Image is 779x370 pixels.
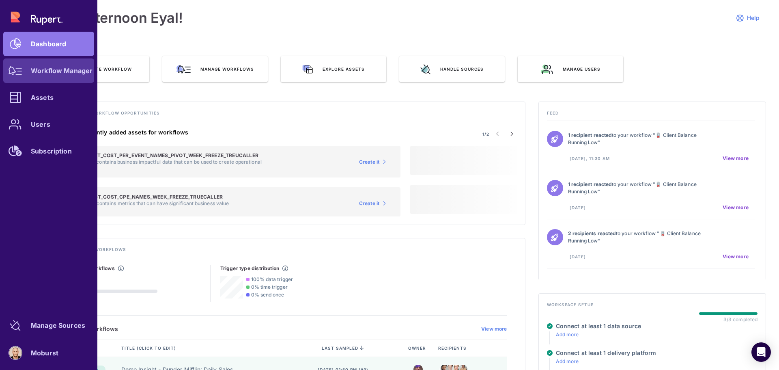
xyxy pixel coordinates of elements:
h4: Connect at least 1 data source [556,322,641,330]
span: Explore assets [323,66,365,72]
span: View more [723,204,749,211]
a: Workflow Manager [3,58,94,83]
span: 100% data trigger [251,276,293,282]
a: View more [481,326,507,332]
a: Subscription [3,139,94,163]
div: 3/3 completed [723,316,757,322]
span: [DATE], 11:30 am [570,156,610,161]
span: Manage workflows [200,66,254,72]
div: Manage Sources [31,323,85,328]
h1: Good afternoon Eyal! [44,10,183,26]
div: Subscription [31,149,72,154]
span: Create Workflow [84,66,132,72]
div: Workflow Manager [31,68,93,73]
h5: Trigger type distribution [220,265,280,272]
span: Recipients [438,345,468,351]
a: Assets [3,85,94,110]
h4: Connect at least 1 delivery platform [556,349,656,357]
div: Users [31,122,50,127]
span: 0% send once [251,292,284,298]
a: Manage Sources [3,313,94,338]
span: Title (click to edit) [121,345,178,351]
strong: 1 recipient reacted [568,132,612,138]
strong: 2 recipients reacted [568,230,616,236]
h4: Suggested recently added assets for workflows [52,129,400,136]
span: Create it [359,200,380,207]
div: Moburst [31,351,58,355]
p: This asset contains business impactful data that can be used to create operational workflows [72,159,282,171]
img: account-photo [9,346,22,359]
span: 1/2 [482,131,489,137]
h4: Workspace setup [547,302,757,312]
span: Help [747,14,760,22]
p: to your workflow "🪫 Client Balance Running Low" [568,132,710,146]
span: Create it [359,159,380,165]
a: Users [3,112,94,136]
div: Assets [31,95,54,100]
p: to your workflow "🪫 Client Balance Running Low" [568,230,710,245]
span: Manage users [563,66,600,72]
div: Open Intercom Messenger [751,342,771,362]
p: to your workflow "🪫 Client Balance Running Low" [568,181,710,195]
a: Add more [556,331,579,338]
h4: Discover new workflow opportunities [52,110,517,121]
a: Add more [556,358,579,364]
span: Handle sources [440,66,484,72]
p: 0/2 workflows [62,296,157,302]
h3: QUICK ACTIONS [44,45,766,56]
span: View more [723,155,749,162]
span: View more [723,253,749,260]
span: last sampled [322,346,358,351]
h4: Track existing workflows [52,247,517,257]
span: Owner [408,345,428,351]
h5: Table: FACT_COST_PER_EVENT_NAMES_PIVOT_WEEK_FREEZE_TREUCALLER [72,152,282,159]
h4: Feed [547,110,757,121]
span: [DATE] [570,205,586,210]
span: 0% time trigger [251,284,288,290]
span: [DATE] [570,254,586,260]
strong: 1 recipient reacted [568,181,612,187]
